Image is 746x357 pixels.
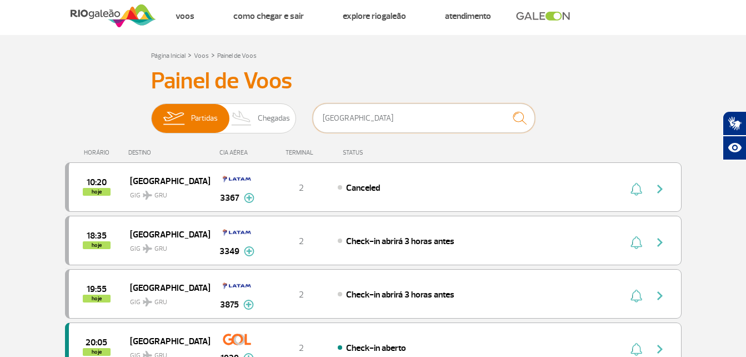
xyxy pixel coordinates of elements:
[209,149,265,156] div: CIA AÉREA
[151,52,186,60] a: Página Inicial
[220,191,239,205] span: 3367
[630,236,642,249] img: sino-painel-voo.svg
[265,149,337,156] div: TERMINAL
[194,52,209,60] a: Voos
[83,241,111,249] span: hoje
[128,149,209,156] div: DESTINO
[130,185,201,201] span: GIG
[143,191,152,200] img: destiny_airplane.svg
[244,193,254,203] img: mais-info-painel-voo.svg
[445,11,491,22] a: Atendimento
[154,191,167,201] span: GRU
[154,297,167,308] span: GRU
[143,297,152,306] img: destiny_airplane.svg
[653,289,667,303] img: seta-direita-painel-voo.svg
[630,182,642,196] img: sino-painel-voo.svg
[299,289,304,300] span: 2
[130,227,201,241] span: [GEOGRAPHIC_DATA]
[343,11,406,22] a: Explore RIOgaleão
[313,103,535,133] input: Voo, cidade ou cia aérea
[87,232,107,240] span: 2025-08-27 18:35:00
[244,246,254,256] img: mais-info-painel-voo.svg
[299,236,304,247] span: 2
[176,11,194,22] a: Voos
[130,238,201,254] span: GIG
[86,339,107,346] span: 2025-08-27 20:05:00
[87,285,107,293] span: 2025-08-27 19:55:00
[130,291,201,308] span: GIG
[243,300,254,310] img: mais-info-painel-voo.svg
[83,295,111,303] span: hoje
[630,343,642,356] img: sino-painel-voo.svg
[143,244,152,253] img: destiny_airplane.svg
[83,188,111,196] span: hoje
[83,348,111,356] span: hoje
[346,182,380,194] span: Canceled
[723,111,746,136] button: Abrir tradutor de língua de sinais.
[219,245,239,258] span: 3349
[299,343,304,354] span: 2
[130,173,201,188] span: [GEOGRAPHIC_DATA]
[258,104,290,133] span: Chegadas
[337,149,428,156] div: STATUS
[630,289,642,303] img: sino-painel-voo.svg
[346,289,454,300] span: Check-in abrirá 3 horas antes
[130,280,201,295] span: [GEOGRAPHIC_DATA]
[723,136,746,160] button: Abrir recursos assistivos.
[233,11,304,22] a: Como chegar e sair
[130,334,201,348] span: [GEOGRAPHIC_DATA]
[653,236,667,249] img: seta-direita-painel-voo.svg
[346,236,454,247] span: Check-in abrirá 3 horas antes
[723,111,746,160] div: Plugin de acessibilidade da Hand Talk.
[154,244,167,254] span: GRU
[220,298,239,311] span: 3875
[653,182,667,196] img: seta-direita-painel-voo.svg
[151,67,595,95] h3: Painel de Voos
[156,104,191,133] img: slider-embarque
[226,104,258,133] img: slider-desembarque
[346,343,406,354] span: Check-in aberto
[188,48,192,61] a: >
[191,104,218,133] span: Partidas
[217,52,257,60] a: Painel de Voos
[87,178,107,186] span: 2025-08-27 10:20:00
[653,343,667,356] img: seta-direita-painel-voo.svg
[68,149,129,156] div: HORÁRIO
[299,182,304,194] span: 2
[211,48,215,61] a: >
